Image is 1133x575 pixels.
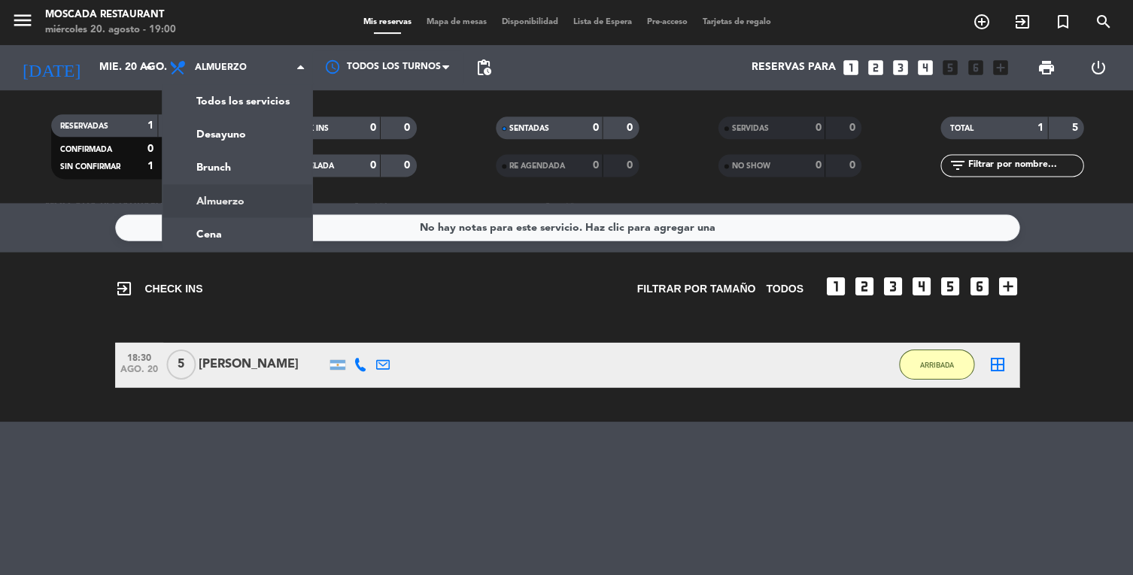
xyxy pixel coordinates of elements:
a: Todos los servicios [163,85,311,118]
i: filter_list [946,156,964,174]
i: add_circle_outline [970,13,989,31]
span: ago. 20 [120,364,158,381]
span: Pre-acceso [639,18,694,26]
span: pending_actions [474,59,492,77]
div: LOG OUT [1071,45,1122,90]
i: looks_two [864,58,884,77]
i: looks_one [840,58,859,77]
span: Lista de Espera [565,18,639,26]
div: miércoles 20. agosto - 19:00 [45,23,176,38]
span: CANCELADA [287,162,333,170]
span: RE AGENDADA [509,162,564,170]
a: Cena [163,217,311,250]
span: Reservas para [750,62,834,74]
span: RESERVADAS [60,123,108,130]
strong: 0 [147,144,153,154]
a: Desayuno [163,118,311,151]
i: looks_5 [939,58,958,77]
span: ARRIBADA [919,360,952,368]
i: looks_5 [937,274,961,298]
i: [DATE] [11,51,91,84]
span: print [1035,59,1053,77]
i: looks_6 [965,274,989,298]
i: turned_in_not [1052,13,1070,31]
i: exit_to_app [1011,13,1029,31]
span: Filtrar por tamaño [636,280,754,297]
span: TOTAL [948,125,971,132]
span: Almuerzo [194,62,246,73]
span: SERVIDAS [731,125,767,132]
span: 5 [166,349,196,379]
i: looks_two [851,274,875,298]
div: No hay notas para este servicio. Haz clic para agregar una [419,219,715,236]
i: looks_3 [879,274,904,298]
span: TODOS [764,280,802,297]
i: looks_6 [964,58,983,77]
strong: 1 [147,161,153,171]
strong: 0 [848,123,857,133]
strong: 0 [403,123,412,133]
strong: 0 [369,123,375,133]
span: Mapa de mesas [418,18,494,26]
span: SIN CONFIRMAR [60,163,120,171]
i: menu [11,9,34,32]
div: [PERSON_NAME] [198,354,326,374]
i: exit_to_app [115,279,133,297]
span: CONFIRMADA [60,146,112,153]
span: Disponibilidad [494,18,565,26]
span: 18:30 [120,347,158,365]
strong: 1 [1036,123,1042,133]
i: looks_3 [889,58,909,77]
span: Mis reservas [356,18,418,26]
strong: 0 [813,123,819,133]
i: power_settings_new [1087,59,1105,77]
strong: 0 [591,160,597,171]
strong: 1 [147,120,153,131]
a: Brunch [163,151,311,184]
span: Tarjetas de regalo [694,18,778,26]
i: border_all [986,355,1004,373]
i: arrow_drop_down [140,59,158,77]
i: looks_one [822,274,846,298]
strong: 0 [626,123,635,133]
i: add_box [994,274,1018,298]
i: search [1092,13,1110,31]
i: looks_4 [908,274,932,298]
strong: 0 [848,160,857,171]
span: SENTADAS [509,125,548,132]
strong: 0 [369,160,375,171]
button: ARRIBADA [898,349,973,379]
div: Moscada Restaurant [45,8,176,23]
i: looks_4 [914,58,934,77]
strong: 5 [1070,123,1079,133]
strong: 0 [591,123,597,133]
a: Almuerzo [163,184,311,217]
strong: 0 [626,160,635,171]
span: CHECK INS [115,279,202,297]
input: Filtrar por nombre... [964,157,1081,174]
button: menu [11,9,34,37]
strong: 0 [403,160,412,171]
i: add_box [989,58,1008,77]
span: NO SHOW [731,162,769,170]
strong: 0 [813,160,819,171]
